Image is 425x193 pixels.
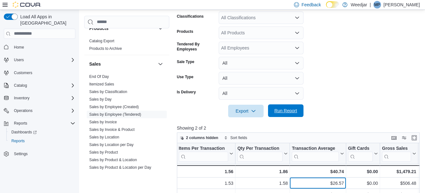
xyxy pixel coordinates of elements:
span: Itemized Sales [89,82,114,87]
button: Operations [1,106,78,115]
button: Inventory [11,94,32,102]
button: Products [157,25,164,32]
a: End Of Day [89,74,109,79]
div: Gift Cards [348,145,373,151]
button: Sales [157,60,164,68]
button: All [219,72,303,85]
div: $0.00 [348,168,378,175]
a: Customers [11,69,35,77]
span: Home [11,43,75,51]
h3: Sales [89,61,101,67]
button: Items Per Transaction [178,145,233,161]
h3: Products [89,25,109,32]
span: Users [14,57,24,62]
span: End Of Day [89,74,109,79]
button: Enter fullscreen [410,134,418,142]
a: Sales by Location [89,135,119,139]
div: Items Per Transaction [178,145,228,151]
a: Sales by Day [89,97,112,102]
p: Showing 2 of 2 [177,125,422,131]
div: Sales [84,73,169,181]
button: Run Report [268,104,303,117]
a: Sales by Employee (Tendered) [89,112,141,117]
p: | [370,1,371,9]
label: Tendered By Employees [177,42,216,52]
div: Items Per Transaction [178,145,228,161]
div: $40.74 [292,168,344,175]
a: Sales by Location per Day [89,143,134,147]
span: Reports [11,120,75,127]
a: Catalog Export [89,39,114,43]
span: Sales by Invoice & Product [89,127,134,132]
span: MP [374,1,380,9]
div: $506.48 [382,179,416,187]
label: Sale Type [177,59,194,64]
a: Sales by Classification [89,90,127,94]
a: Sales by Product per Day [89,173,132,177]
span: Sales by Employee (Created) [89,104,139,109]
a: Products to Archive [89,46,122,51]
nav: Complex example [4,40,75,175]
a: Sales by Product & Location per Day [89,165,151,170]
button: Open list of options [295,45,300,50]
button: Operations [11,107,35,114]
span: Load All Apps in [GEOGRAPHIC_DATA] [18,14,75,26]
button: Products [89,25,155,32]
img: Cova [13,2,41,8]
label: Classifications [177,14,204,19]
button: Transaction Average [292,145,344,161]
span: Sales by Product & Location per Day [89,165,151,170]
button: Reports [1,119,78,128]
span: Settings [11,150,75,158]
label: Use Type [177,74,193,79]
div: Transaction Average [292,145,339,151]
input: Dark Mode [326,1,339,8]
button: Inventory [1,94,78,102]
span: Sort fields [230,135,247,140]
button: Users [11,56,26,64]
button: Display options [400,134,408,142]
span: 2 columns hidden [186,135,218,140]
span: Catalog [11,82,75,89]
span: Customers [14,70,32,75]
span: Home [14,45,24,50]
span: Sales by Employee (Tendered) [89,112,141,117]
span: Dashboards [9,128,75,136]
button: Sales [89,61,155,67]
button: Gift Cards [348,145,378,161]
span: Reports [11,138,25,143]
a: Dashboards [9,128,39,136]
span: Sales by Product & Location [89,157,137,162]
div: Gift Card Sales [348,145,373,161]
span: Sales by Location per Day [89,142,134,147]
button: Open list of options [295,30,300,35]
span: Reports [14,121,27,126]
span: Export [232,105,260,117]
div: $1,479.21 [382,168,416,175]
a: Home [11,44,27,51]
span: Customers [11,69,75,77]
div: 1.53 [179,179,234,187]
a: Reports [9,137,27,145]
span: Inventory [14,96,29,101]
a: Sales by Product [89,150,118,155]
button: All [219,87,303,100]
span: Catalog [14,83,27,88]
button: Users [1,56,78,64]
span: Operations [14,108,33,113]
a: Dashboards [6,128,78,137]
button: Open list of options [295,15,300,20]
span: Sales by Classification [89,89,127,94]
div: $0.00 [348,179,378,187]
a: Sales by Employee (Created) [89,105,139,109]
button: Reports [11,120,30,127]
button: Home [1,43,78,52]
p: [PERSON_NAME] [384,1,420,9]
span: Dashboards [11,130,37,135]
p: Weedjar [351,1,367,9]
